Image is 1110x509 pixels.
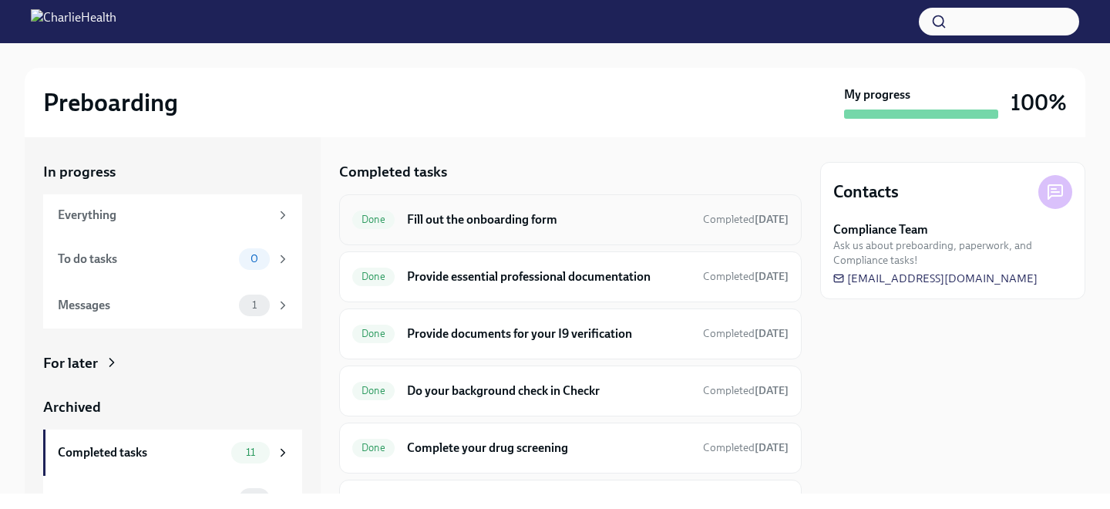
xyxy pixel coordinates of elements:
a: Everything [43,194,302,236]
span: 1 [243,299,266,311]
span: 0 [241,493,267,504]
strong: My progress [844,86,910,103]
a: To do tasks0 [43,236,302,282]
span: 0 [241,253,267,265]
a: Messages1 [43,282,302,329]
span: August 11th, 2025 20:16 [703,440,789,455]
a: DoneFill out the onboarding formCompleted[DATE] [352,207,789,232]
span: August 11th, 2025 20:16 [703,326,789,341]
a: [EMAIL_ADDRESS][DOMAIN_NAME] [833,271,1038,286]
strong: [DATE] [755,327,789,340]
a: DoneProvide documents for your I9 verificationCompleted[DATE] [352,322,789,346]
span: Done [352,385,395,396]
strong: [DATE] [755,270,789,283]
img: CharlieHealth [31,9,116,34]
span: Completed [703,270,789,283]
a: DoneComplete your drug screeningCompleted[DATE] [352,436,789,460]
span: Ask us about preboarding, paperwork, and Compliance tasks! [833,238,1072,268]
div: Everything [58,207,270,224]
a: DoneProvide essential professional documentationCompleted[DATE] [352,265,789,289]
span: August 11th, 2025 20:08 [703,269,789,284]
span: Done [352,442,395,453]
h6: Provide essential professional documentation [407,268,691,285]
strong: [DATE] [755,441,789,454]
div: For later [43,353,98,373]
div: To do tasks [58,251,233,268]
span: Done [352,271,395,282]
a: Archived [43,397,302,417]
span: 11 [237,447,264,458]
strong: [DATE] [755,213,789,226]
h6: Fill out the onboarding form [407,211,691,228]
span: Done [352,214,395,225]
a: In progress [43,162,302,182]
h3: 100% [1011,89,1067,116]
span: Completed [703,384,789,397]
h6: Do your background check in Checkr [407,383,691,399]
a: DoneDo your background check in CheckrCompleted[DATE] [352,379,789,403]
div: Completed tasks [58,444,225,461]
a: Completed tasks11 [43,430,302,476]
span: Completed [703,213,789,226]
h6: Complete your drug screening [407,440,691,457]
span: Done [352,328,395,339]
h2: Preboarding [43,87,178,118]
h6: Provide documents for your I9 verification [407,325,691,342]
span: Completed [703,327,789,340]
span: Completed [703,441,789,454]
span: August 6th, 2025 21:40 [703,383,789,398]
div: Messages [58,297,233,314]
h4: Contacts [833,180,899,204]
span: August 6th, 2025 21:40 [703,212,789,227]
h5: Completed tasks [339,162,447,182]
a: For later [43,353,302,373]
div: Messages [58,490,233,507]
strong: [DATE] [755,384,789,397]
strong: Compliance Team [833,221,928,238]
